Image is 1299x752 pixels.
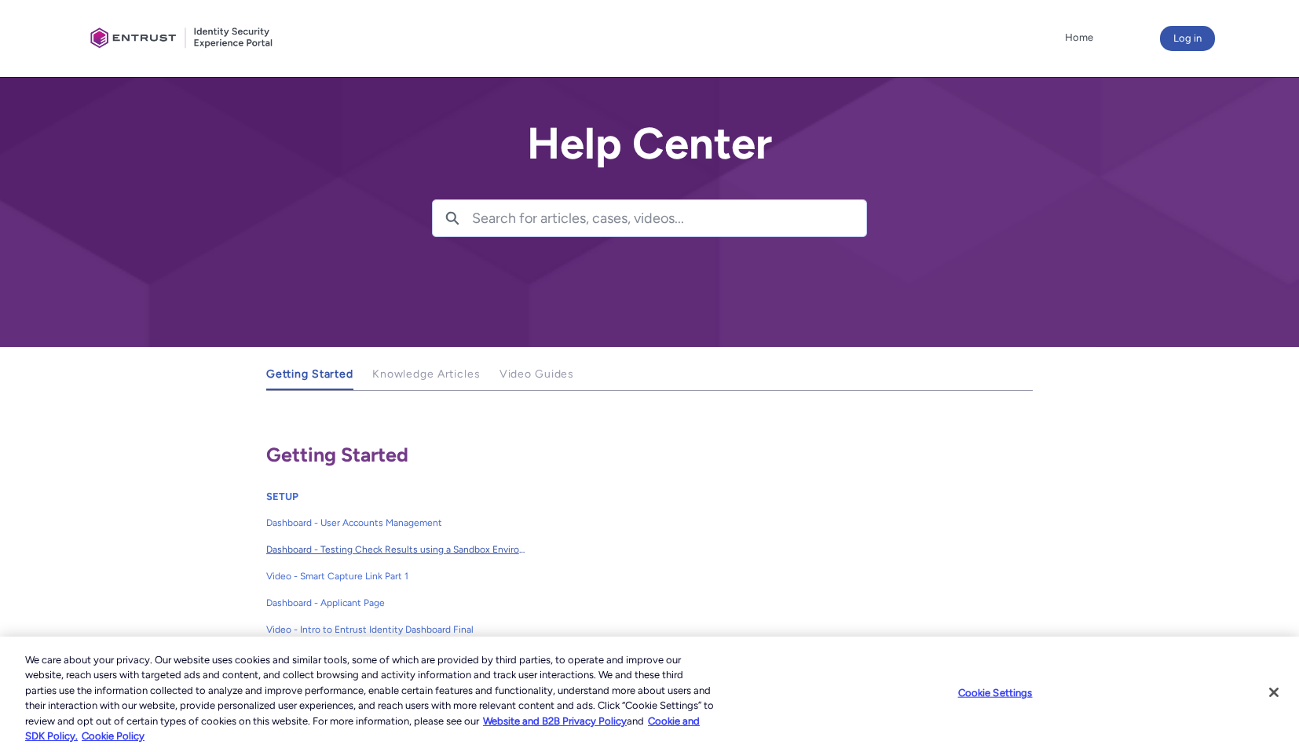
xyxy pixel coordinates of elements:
a: Video - Intro to Entrust Identity Dashboard Final [266,616,527,643]
button: Cookie Settings [946,677,1045,709]
a: Knowledge Articles [372,360,481,390]
a: Getting Started [266,360,353,390]
span: Getting Started [266,367,353,381]
a: Cookie Policy [82,730,145,742]
a: Video Guides [499,360,575,390]
a: Dashboard - Testing Check Results using a Sandbox Environment [266,536,527,563]
span: Dashboard - Applicant Page [266,596,527,610]
h2: Help Center [432,119,867,168]
span: Video - Smart Capture Link Part 1 [266,569,527,583]
button: Close [1257,675,1291,710]
a: More information about our cookie policy., opens in a new tab [483,715,627,727]
span: Dashboard - Testing Check Results using a Sandbox Environment [266,542,527,557]
button: Search [433,200,472,236]
a: SETUP [266,491,298,502]
span: Getting Started [266,443,408,466]
button: Log in [1160,26,1215,51]
a: Dashboard - Applicant Page [266,590,527,616]
span: Dashboard - User Accounts Management [266,516,527,530]
input: Search for articles, cases, videos... [472,200,866,236]
span: Video - Intro to Entrust Identity Dashboard Final [266,622,527,637]
a: Dashboard - User Accounts Management [266,509,527,536]
a: Video - Smart Capture Link Part 1 [266,563,527,590]
span: Video Guides [499,367,575,381]
span: Knowledge Articles [372,367,481,381]
div: We care about your privacy. Our website uses cookies and similar tools, some of which are provide... [25,652,715,744]
a: Home [1061,26,1097,49]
